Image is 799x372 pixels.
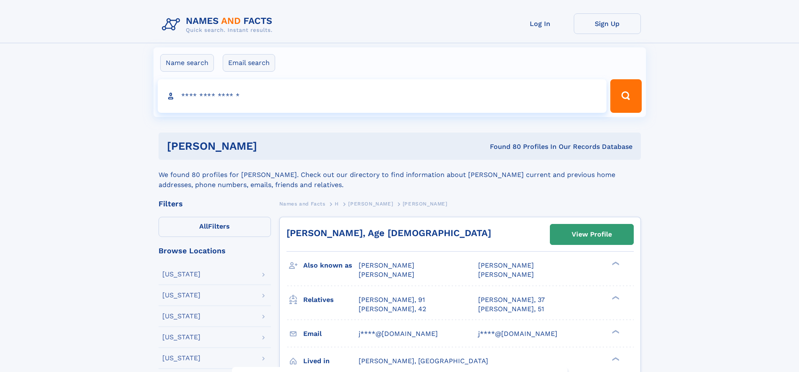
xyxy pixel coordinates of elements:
[610,261,620,266] div: ❯
[162,355,200,362] div: [US_STATE]
[478,261,534,269] span: [PERSON_NAME]
[610,295,620,300] div: ❯
[478,271,534,278] span: [PERSON_NAME]
[478,304,544,314] a: [PERSON_NAME], 51
[610,79,641,113] button: Search Button
[279,198,325,209] a: Names and Facts
[303,327,359,341] h3: Email
[303,354,359,368] h3: Lived in
[359,271,414,278] span: [PERSON_NAME]
[162,271,200,278] div: [US_STATE]
[572,225,612,244] div: View Profile
[359,304,426,314] a: [PERSON_NAME], 42
[303,258,359,273] h3: Also known as
[610,356,620,362] div: ❯
[167,141,374,151] h1: [PERSON_NAME]
[359,261,414,269] span: [PERSON_NAME]
[507,13,574,34] a: Log In
[159,217,271,237] label: Filters
[199,222,208,230] span: All
[223,54,275,72] label: Email search
[162,313,200,320] div: [US_STATE]
[403,201,448,207] span: [PERSON_NAME]
[359,295,425,304] a: [PERSON_NAME], 91
[610,329,620,334] div: ❯
[335,198,339,209] a: H
[162,292,200,299] div: [US_STATE]
[373,142,632,151] div: Found 80 Profiles In Our Records Database
[359,357,488,365] span: [PERSON_NAME], [GEOGRAPHIC_DATA]
[335,201,339,207] span: H
[159,160,641,190] div: We found 80 profiles for [PERSON_NAME]. Check out our directory to find information about [PERSON...
[159,13,279,36] img: Logo Names and Facts
[158,79,607,113] input: search input
[550,224,633,245] a: View Profile
[162,334,200,341] div: [US_STATE]
[286,228,491,238] a: [PERSON_NAME], Age [DEMOGRAPHIC_DATA]
[303,293,359,307] h3: Relatives
[159,247,271,255] div: Browse Locations
[348,198,393,209] a: [PERSON_NAME]
[159,200,271,208] div: Filters
[574,13,641,34] a: Sign Up
[348,201,393,207] span: [PERSON_NAME]
[160,54,214,72] label: Name search
[478,295,545,304] a: [PERSON_NAME], 37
